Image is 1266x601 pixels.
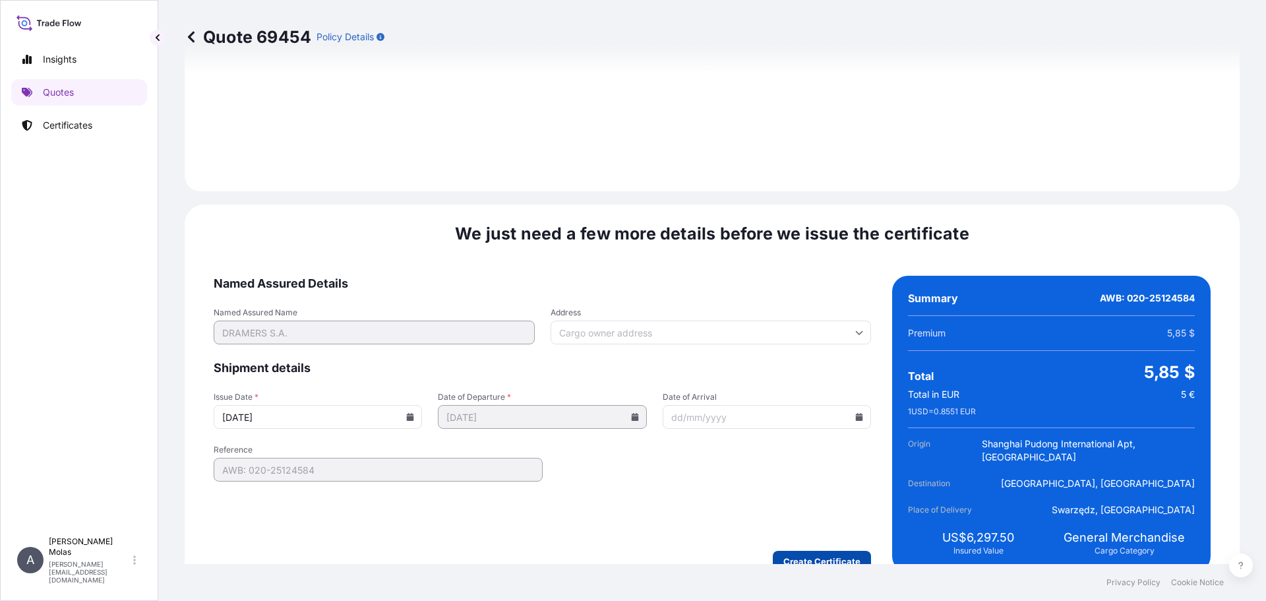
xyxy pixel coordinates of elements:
[43,86,74,99] p: Quotes
[908,369,934,383] span: Total
[1167,327,1195,340] span: 5,85 $
[214,405,422,429] input: dd/mm/yyyy
[49,560,131,584] p: [PERSON_NAME][EMAIL_ADDRESS][DOMAIN_NAME]
[908,406,976,417] span: 1 USD = 0.8551 EUR
[11,46,147,73] a: Insights
[1052,503,1195,517] span: Swarzędz, [GEOGRAPHIC_DATA]
[953,546,1004,556] span: Insured Value
[551,321,872,344] input: Cargo owner address
[663,405,871,429] input: dd/mm/yyyy
[908,292,958,305] span: Summary
[214,445,543,455] span: Reference
[214,458,543,482] input: Your internal reference
[316,30,374,44] p: Policy Details
[982,437,1195,464] span: Shanghai Pudong International Apt, [GEOGRAPHIC_DATA]
[11,112,147,139] a: Certificates
[1095,546,1155,556] span: Cargo Category
[1106,577,1160,588] a: Privacy Policy
[908,437,982,464] span: Origin
[214,276,871,292] span: Named Assured Details
[551,307,872,318] span: Address
[1001,477,1195,490] span: [GEOGRAPHIC_DATA], [GEOGRAPHIC_DATA]
[185,26,311,47] p: Quote 69454
[214,392,422,402] span: Issue Date
[26,554,34,567] span: A
[908,327,946,340] span: Premium
[773,551,871,572] button: Create Certificate
[214,307,535,318] span: Named Assured Name
[908,477,982,490] span: Destination
[214,360,871,376] span: Shipment details
[908,388,959,401] span: Total in EUR
[438,392,646,402] span: Date of Departure
[783,555,860,568] p: Create Certificate
[1181,388,1195,401] span: 5 €
[908,503,982,517] span: Place of Delivery
[1064,530,1185,546] span: General Merchandise
[49,536,131,557] p: [PERSON_NAME] Molas
[455,223,969,244] span: We just need a few more details before we issue the certificate
[43,119,92,132] p: Certificates
[942,530,1014,546] span: US$6,297.50
[1144,362,1195,383] span: 5,85 $
[1171,577,1224,588] a: Cookie Notice
[438,405,646,429] input: dd/mm/yyyy
[1100,292,1195,305] span: AWB: 020-25124584
[11,79,147,106] a: Quotes
[43,53,76,66] p: Insights
[663,392,871,402] span: Date of Arrival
